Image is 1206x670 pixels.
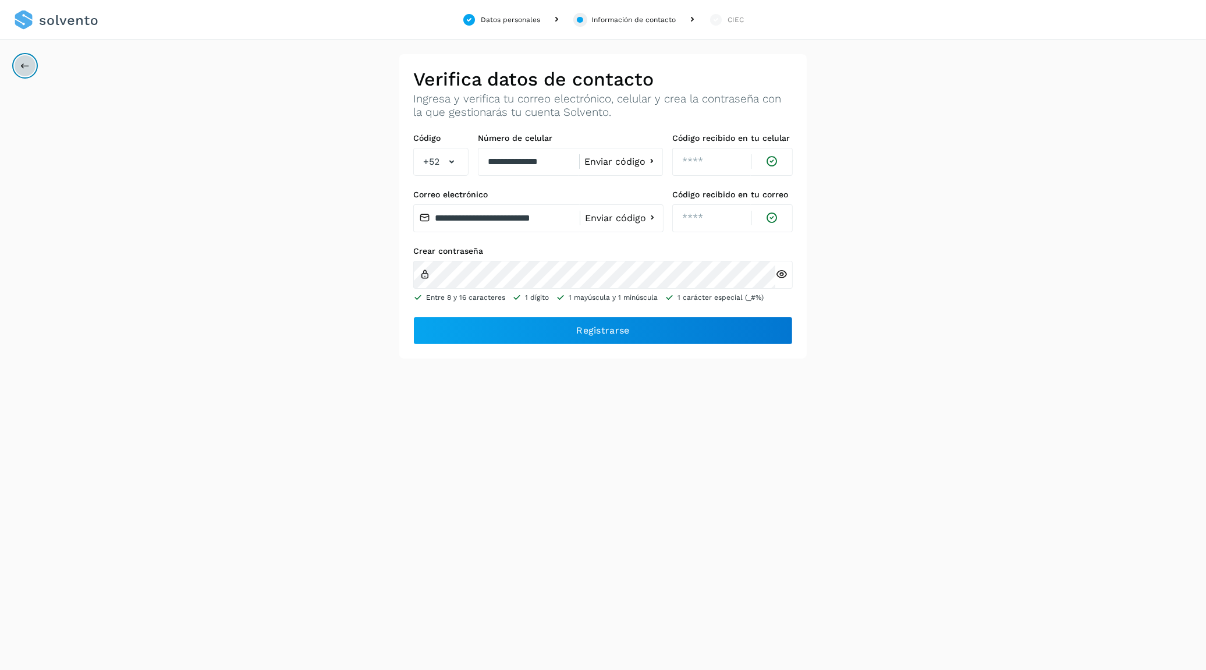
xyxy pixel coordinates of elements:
span: +52 [423,155,439,169]
li: Entre 8 y 16 caracteres [413,292,505,303]
button: Enviar código [585,212,658,224]
button: Registrarse [413,317,793,345]
span: Enviar código [584,157,645,166]
label: Correo electrónico [413,190,663,200]
label: Número de celular [478,133,663,143]
li: 1 dígito [512,292,549,303]
li: 1 mayúscula y 1 minúscula [556,292,658,303]
label: Código [413,133,469,143]
div: Datos personales [481,15,541,25]
label: Código recibido en tu correo [672,190,793,200]
button: Enviar código [584,155,658,168]
label: Crear contraseña [413,246,793,256]
div: CIEC [728,15,744,25]
span: Registrarse [576,324,629,337]
label: Código recibido en tu celular [672,133,793,143]
li: 1 carácter especial (_#%) [665,292,764,303]
span: Enviar código [585,214,646,223]
p: Ingresa y verifica tu correo electrónico, celular y crea la contraseña con la que gestionarás tu ... [413,93,793,119]
h2: Verifica datos de contacto [413,68,793,90]
div: Información de contacto [592,15,676,25]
